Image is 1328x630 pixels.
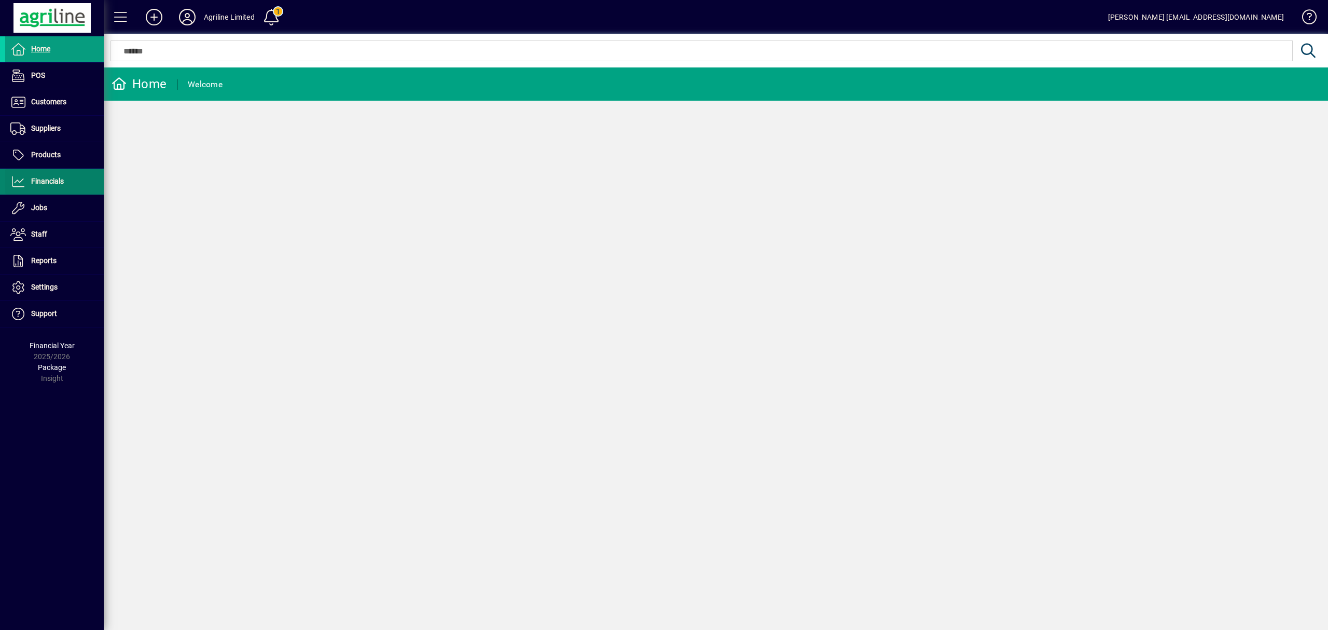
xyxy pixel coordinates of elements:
div: Agriline Limited [204,9,255,25]
span: Jobs [31,203,47,212]
span: Financials [31,177,64,185]
a: Suppliers [5,116,104,142]
a: Customers [5,89,104,115]
div: Home [112,76,167,92]
span: Products [31,150,61,159]
a: Staff [5,222,104,248]
button: Add [137,8,171,26]
span: Reports [31,256,57,265]
a: Settings [5,275,104,300]
span: Customers [31,98,66,106]
a: Jobs [5,195,104,221]
div: Welcome [188,76,223,93]
a: Reports [5,248,104,274]
span: Staff [31,230,47,238]
a: Products [5,142,104,168]
a: Support [5,301,104,327]
span: Suppliers [31,124,61,132]
a: Financials [5,169,104,195]
span: Settings [31,283,58,291]
span: Home [31,45,50,53]
a: POS [5,63,104,89]
span: Financial Year [30,341,75,350]
span: POS [31,71,45,79]
div: [PERSON_NAME] [EMAIL_ADDRESS][DOMAIN_NAME] [1108,9,1284,25]
button: Profile [171,8,204,26]
a: Knowledge Base [1294,2,1315,36]
span: Support [31,309,57,318]
span: Package [38,363,66,372]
